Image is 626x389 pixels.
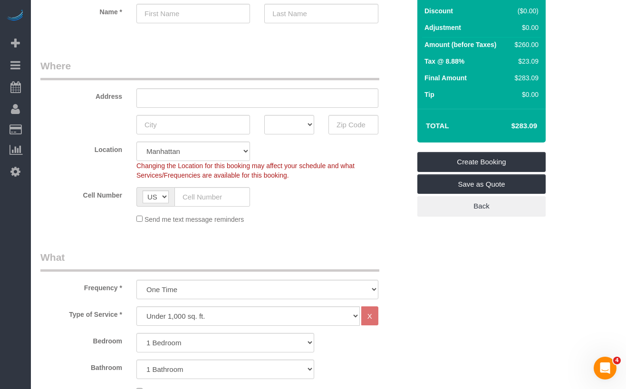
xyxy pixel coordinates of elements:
input: Cell Number [174,187,250,207]
div: $0.00 [511,90,539,99]
label: Frequency * [33,280,129,293]
legend: What [40,250,379,272]
label: Bedroom [33,333,129,346]
iframe: Intercom live chat [594,357,616,380]
label: Adjustment [424,23,461,32]
a: Save as Quote [417,174,546,194]
label: Tip [424,90,434,99]
span: Send me text message reminders [144,216,244,223]
label: Final Amount [424,73,467,83]
label: Tax @ 8.88% [424,57,464,66]
div: ($0.00) [511,6,539,16]
label: Cell Number [33,187,129,200]
input: Last Name [264,4,378,23]
legend: Where [40,59,379,80]
input: City [136,115,250,134]
img: Automaid Logo [6,9,25,23]
label: Name * [33,4,129,17]
label: Type of Service * [33,306,129,319]
label: Location [33,142,129,154]
input: First Name [136,4,250,23]
label: Discount [424,6,453,16]
a: Create Booking [417,152,546,172]
span: 4 [613,357,621,364]
div: $283.09 [511,73,539,83]
input: Zip Code [328,115,378,134]
label: Amount (before Taxes) [424,40,496,49]
label: Address [33,88,129,101]
h4: $283.09 [483,122,537,130]
div: $23.09 [511,57,539,66]
div: $260.00 [511,40,539,49]
div: $0.00 [511,23,539,32]
span: Changing the Location for this booking may affect your schedule and what Services/Frequencies are... [136,162,355,179]
a: Back [417,196,546,216]
label: Bathroom [33,360,129,372]
strong: Total [426,122,449,130]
